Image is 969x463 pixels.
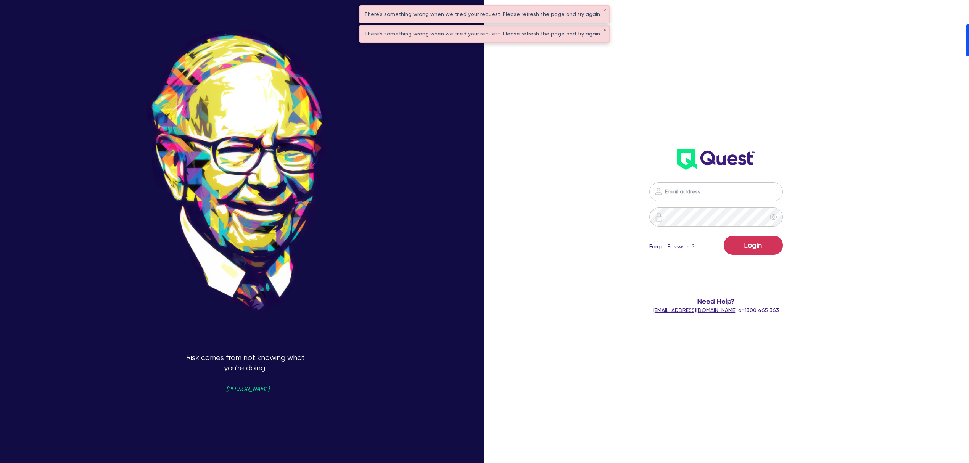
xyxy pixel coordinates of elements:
span: or 1300 465 363 [653,307,779,313]
a: [EMAIL_ADDRESS][DOMAIN_NAME] [653,307,737,313]
span: - [PERSON_NAME] [222,386,269,392]
a: Forgot Password? [649,243,695,251]
img: icon-password [654,212,663,222]
img: wH2k97JdezQIQAAAABJRU5ErkJggg== [677,149,755,170]
input: Email address [649,182,783,201]
div: There's something wrong when we tried your request. Please refresh the page and try again [360,6,609,23]
button: ✕ [603,9,606,13]
div: There's something wrong when we tried your request. Please refresh the page and try again [360,25,609,42]
button: ✕ [603,28,606,32]
img: icon-password [654,187,663,196]
span: eye [769,213,777,221]
button: Login [724,236,783,255]
span: Need Help? [582,296,850,306]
